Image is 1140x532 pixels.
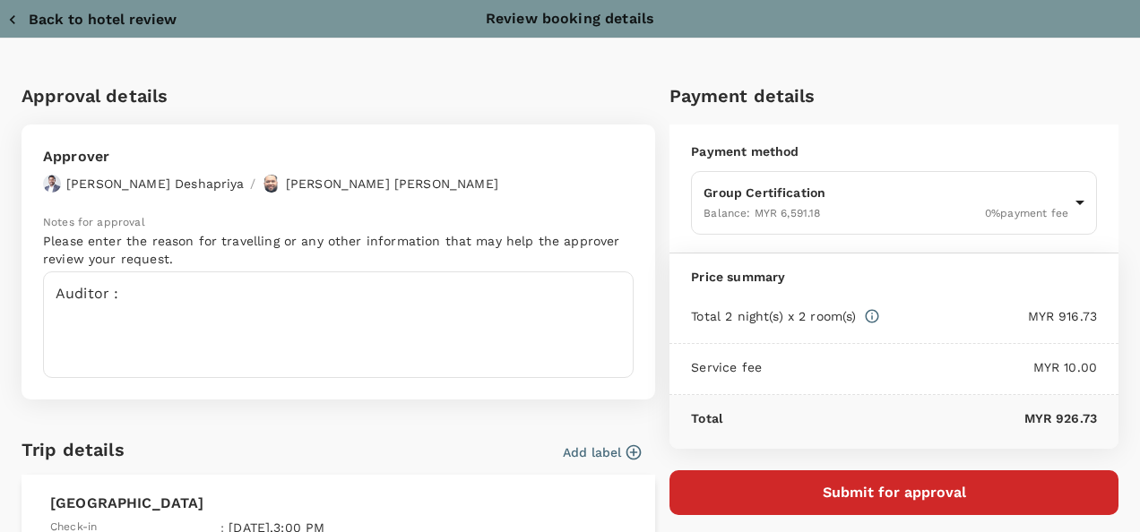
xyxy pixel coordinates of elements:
p: MYR 916.73 [880,307,1097,325]
p: / [250,175,255,193]
h6: Approval details [22,82,655,110]
p: Service fee [691,358,762,376]
p: MYR 10.00 [762,358,1097,376]
p: MYR 926.73 [722,409,1097,427]
p: Approver [43,146,498,167]
p: Payment method [691,142,1097,160]
p: [PERSON_NAME] Deshapriya [66,175,245,193]
h6: Payment details [669,82,1118,110]
p: Please enter the reason for travelling or any other information that may help the approver review... [43,232,634,268]
span: Balance : MYR 6,591.18 [704,207,820,219]
textarea: Auditor : [43,271,634,378]
button: Add label [563,443,641,461]
p: Price summary [691,268,1097,286]
img: avatar-67a5bcb800f47.png [43,175,61,193]
p: Total 2 night(s) x 2 room(s) [691,307,856,325]
span: 0 % payment fee [985,207,1068,219]
div: Group CertificationBalance: MYR 6,591.180%payment fee [691,171,1097,235]
p: Total [691,409,722,427]
button: Submit for approval [669,470,1118,515]
p: Review booking details [486,8,654,30]
p: Notes for approval [43,214,634,232]
h6: Trip details [22,435,125,464]
button: Back to hotel review [7,11,177,29]
p: [PERSON_NAME] [PERSON_NAME] [286,175,498,193]
p: [GEOGRAPHIC_DATA] [50,493,626,514]
img: avatar-67b4218f54620.jpeg [263,175,281,193]
p: Group Certification [704,184,1068,202]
